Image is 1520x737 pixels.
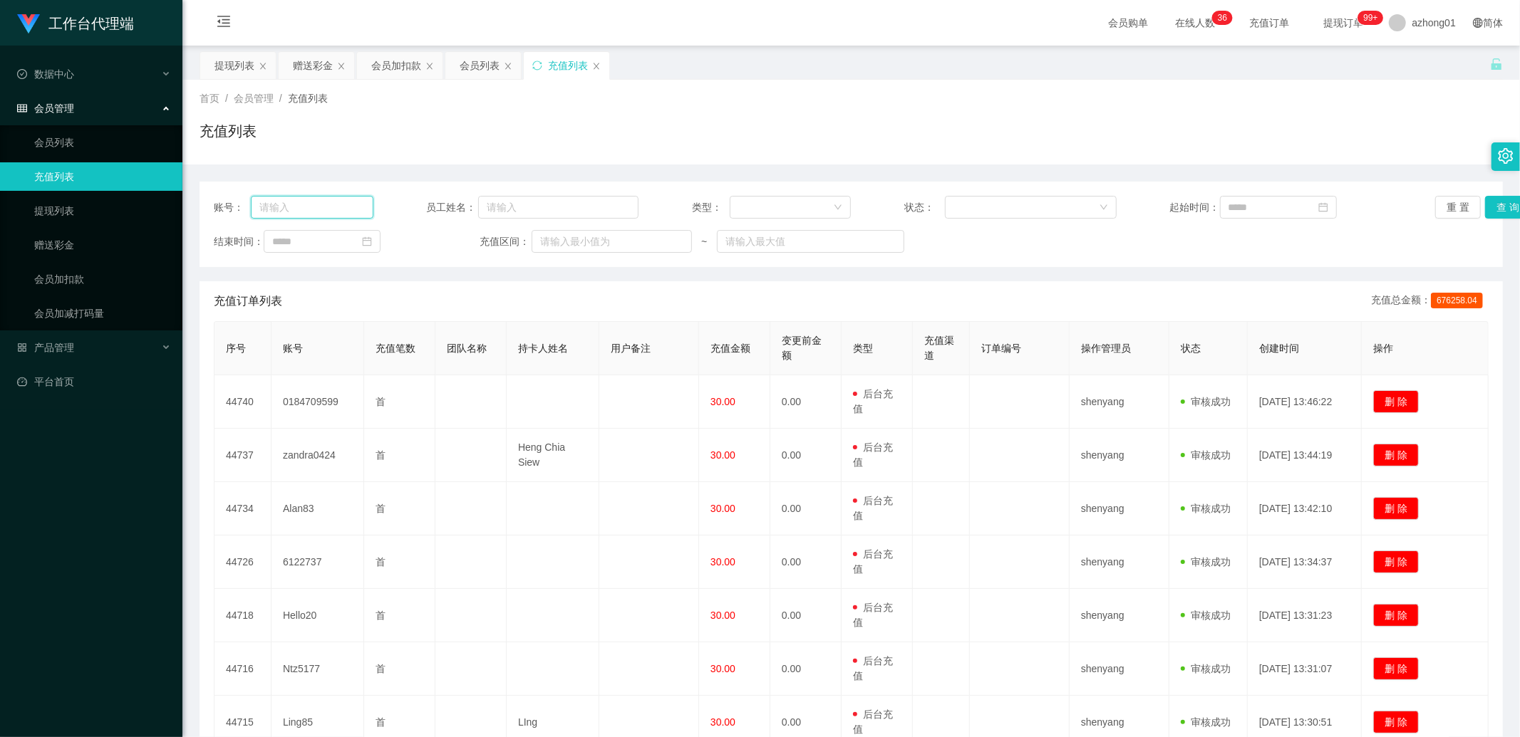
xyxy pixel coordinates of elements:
span: 审核成功 [1181,503,1231,514]
span: 充值渠道 [924,335,954,361]
button: 删 除 [1373,657,1419,680]
span: 类型： [692,200,730,215]
td: Hello20 [272,589,364,642]
button: 删 除 [1373,444,1419,466]
span: 30.00 [710,449,735,461]
span: 账号 [283,343,303,354]
i: 图标: close [337,62,346,70]
td: 44737 [214,429,272,482]
a: 充值列表 [34,162,171,191]
td: [DATE] 13:31:23 [1248,589,1362,642]
span: 会员管理 [17,103,74,114]
h1: 充值列表 [200,120,257,142]
td: Alan83 [272,482,364,535]
a: 会员加减打码量 [34,299,171,328]
span: 充值列表 [288,93,328,104]
span: 后台充值 [853,388,893,414]
td: 首 [364,589,435,642]
span: 后台充值 [853,495,893,521]
a: 会员列表 [34,128,171,157]
td: 0.00 [770,482,842,535]
sup: 1026 [1358,11,1383,25]
span: 审核成功 [1181,716,1231,728]
td: shenyang [1070,375,1169,429]
span: 30.00 [710,716,735,728]
td: 首 [364,429,435,482]
span: 数据中心 [17,68,74,80]
span: 员工姓名： [426,200,478,215]
span: 充值区间： [480,234,532,249]
td: 0.00 [770,535,842,589]
i: 图标: unlock [1490,58,1503,70]
span: 持卡人姓名 [518,343,568,354]
span: 账号： [214,200,251,215]
span: / [279,93,282,104]
span: 审核成功 [1181,396,1231,407]
td: [DATE] 13:34:37 [1248,535,1362,589]
button: 删 除 [1373,497,1419,520]
div: 会员加扣款 [371,52,421,79]
input: 请输入最大值 [717,230,904,253]
p: 6 [1222,11,1227,25]
span: 30.00 [710,610,735,621]
td: 0184709599 [272,375,364,429]
a: 工作台代理端 [17,17,134,28]
td: 44734 [214,482,272,535]
td: 44726 [214,535,272,589]
i: 图标: table [17,103,27,113]
td: 首 [364,375,435,429]
div: 充值列表 [548,52,588,79]
span: 在线人数 [1168,18,1222,28]
i: 图标: close [504,62,512,70]
div: 充值总金额： [1371,293,1489,310]
span: 30.00 [710,396,735,407]
td: 首 [364,642,435,696]
span: 结束时间： [214,234,264,249]
span: 创建时间 [1259,343,1299,354]
input: 请输入 [251,196,373,219]
button: 重 置 [1435,196,1481,219]
span: 30.00 [710,556,735,568]
span: 类型 [853,343,873,354]
input: 请输入最小值为 [532,230,692,253]
span: 状态： [904,200,945,215]
a: 会员加扣款 [34,265,171,293]
span: 提现订单 [1316,18,1370,28]
span: 首页 [200,93,219,104]
td: [DATE] 13:42:10 [1248,482,1362,535]
td: 0.00 [770,375,842,429]
span: 审核成功 [1181,663,1231,674]
td: shenyang [1070,429,1169,482]
span: 30.00 [710,503,735,514]
span: 团队名称 [447,343,487,354]
span: 后台充值 [853,548,893,575]
i: 图标: menu-fold [200,1,248,46]
p: 3 [1218,11,1223,25]
span: ~ [692,234,717,249]
button: 删 除 [1373,711,1419,733]
div: 提现列表 [214,52,254,79]
div: 会员列表 [460,52,500,79]
td: Ntz5177 [272,642,364,696]
span: 状态 [1181,343,1201,354]
td: 0.00 [770,589,842,642]
a: 赠送彩金 [34,231,171,259]
button: 删 除 [1373,550,1419,573]
span: 审核成功 [1181,556,1231,568]
span: 后台充值 [853,602,893,628]
i: 图标: calendar [362,236,372,246]
i: 图标: close [592,62,601,70]
td: 6122737 [272,535,364,589]
td: [DATE] 13:46:22 [1248,375,1362,429]
a: 图标: dashboard平台首页 [17,367,171,396]
span: 操作 [1373,343,1393,354]
i: 图标: close [259,62,267,70]
td: 0.00 [770,429,842,482]
i: 图标: close [425,62,434,70]
td: 0.00 [770,642,842,696]
span: 会员管理 [234,93,274,104]
span: 用户备注 [611,343,651,354]
td: shenyang [1070,642,1169,696]
td: shenyang [1070,482,1169,535]
a: 提现列表 [34,197,171,225]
